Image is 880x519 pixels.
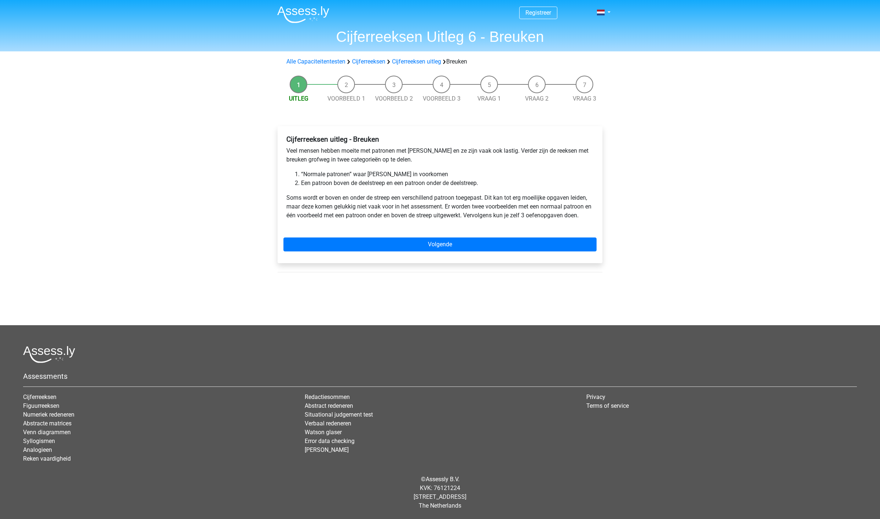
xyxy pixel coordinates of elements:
a: Figuurreeksen [23,402,59,409]
a: Alle Capaciteitentesten [286,58,345,65]
a: Syllogismen [23,438,55,444]
a: [PERSON_NAME] [305,446,349,453]
a: Registreer [525,9,551,16]
a: Error data checking [305,438,355,444]
a: Vraag 1 [477,95,501,102]
a: Voorbeeld 2 [375,95,413,102]
li: “Normale patronen” waar [PERSON_NAME] in voorkomen [301,170,594,179]
a: Verbaal redeneren [305,420,351,427]
div: Breuken [283,57,597,66]
a: Assessly B.V. [426,476,459,483]
a: Cijferreeksen [352,58,385,65]
a: Situational judgement test [305,411,373,418]
a: Numeriek redeneren [23,411,74,418]
a: Uitleg [289,95,308,102]
a: Venn diagrammen [23,429,71,436]
a: Vraag 2 [525,95,549,102]
a: Watson glaser [305,429,342,436]
a: Privacy [586,393,605,400]
a: Abstracte matrices [23,420,71,427]
li: Een patroon boven de deelstreep en een patroon onder de deelstreep. [301,179,594,188]
a: Voorbeeld 1 [327,95,365,102]
a: Cijferreeksen [23,393,56,400]
p: Veel mensen hebben moeite met patronen met [PERSON_NAME] en ze zijn vaak ook lastig. Verder zijn ... [286,146,594,164]
a: Reken vaardigheid [23,455,71,462]
img: Assessly [277,6,329,23]
div: © KVK: 76121224 [STREET_ADDRESS] The Netherlands [18,469,862,516]
p: Soms wordt er boven en onder de streep een verschillend patroon toegepast. Dit kan tot erg moeili... [286,193,594,220]
img: Assessly logo [23,346,75,363]
a: Abstract redeneren [305,402,353,409]
a: Terms of service [586,402,629,409]
a: Vraag 3 [573,95,596,102]
h1: Cijferreeksen Uitleg 6 - Breuken [271,28,609,46]
a: Voorbeeld 3 [423,95,461,102]
b: Cijferreeksen uitleg - Breuken [286,135,379,144]
a: Volgende [283,237,597,251]
a: Cijferreeksen uitleg [392,58,441,65]
a: Analogieen [23,446,52,453]
h5: Assessments [23,372,857,381]
a: Redactiesommen [305,393,350,400]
